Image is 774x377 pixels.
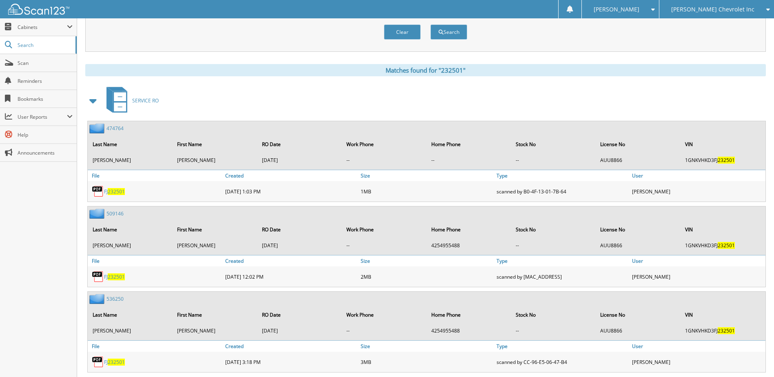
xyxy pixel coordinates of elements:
[681,306,765,323] th: VIN
[630,255,765,266] a: User
[92,185,104,197] img: PDF.png
[630,354,765,370] div: [PERSON_NAME]
[342,324,426,337] td: --
[359,255,494,266] a: Size
[173,136,257,153] th: First Name
[596,136,680,153] th: License No
[258,306,342,323] th: RO Date
[88,341,223,352] a: File
[596,306,680,323] th: License No
[495,354,630,370] div: scanned by CC-96-E5-06-47-B4
[718,327,735,334] span: 232501
[342,221,426,238] th: Work Phone
[18,95,73,102] span: Bookmarks
[258,239,342,252] td: [DATE]
[104,273,125,280] a: FJ232501
[495,183,630,200] div: scanned by B0-4F-13-01-7B-64
[18,24,67,31] span: Cabinets
[427,221,511,238] th: Home Phone
[106,125,124,132] a: 474764
[223,170,359,181] a: Created
[512,306,595,323] th: Stock No
[427,306,511,323] th: Home Phone
[18,42,71,49] span: Search
[630,341,765,352] a: User
[495,268,630,285] div: scanned by [MAC_ADDRESS]
[173,306,257,323] th: First Name
[85,64,766,76] div: Matches found for "232501"
[89,306,172,323] th: Last Name
[630,183,765,200] div: [PERSON_NAME]
[596,153,680,167] td: AUU8866
[173,239,257,252] td: [PERSON_NAME]
[384,24,421,40] button: Clear
[8,4,69,15] img: scan123-logo-white.svg
[681,239,765,252] td: 1GNKVHKD3FJ
[92,356,104,368] img: PDF.png
[596,239,680,252] td: AUU8866
[89,136,172,153] th: Last Name
[733,338,774,377] iframe: Chat Widget
[104,359,125,366] a: FJ232501
[430,24,467,40] button: Search
[359,170,494,181] a: Size
[18,60,73,67] span: Scan
[18,78,73,84] span: Reminders
[359,268,494,285] div: 2MB
[18,113,67,120] span: User Reports
[108,188,125,195] span: 232501
[512,221,595,238] th: Stock No
[223,354,359,370] div: [DATE] 3:18 PM
[89,123,106,133] img: folder2.png
[427,136,511,153] th: Home Phone
[88,170,223,181] a: File
[718,242,735,249] span: 232501
[258,221,342,238] th: RO Date
[594,7,639,12] span: [PERSON_NAME]
[173,324,257,337] td: [PERSON_NAME]
[512,324,595,337] td: --
[258,136,342,153] th: RO Date
[89,239,172,252] td: [PERSON_NAME]
[89,221,172,238] th: Last Name
[258,324,342,337] td: [DATE]
[427,324,511,337] td: 4254955488
[427,239,511,252] td: 4254955488
[89,324,172,337] td: [PERSON_NAME]
[258,153,342,167] td: [DATE]
[630,268,765,285] div: [PERSON_NAME]
[223,255,359,266] a: Created
[102,84,159,117] a: SERVICE RO
[108,273,125,280] span: 232501
[359,183,494,200] div: 1MB
[18,131,73,138] span: Help
[681,221,765,238] th: VIN
[342,153,426,167] td: --
[681,153,765,167] td: 1GNKVHKD3FJ
[596,221,680,238] th: License No
[106,295,124,302] a: 536250
[223,183,359,200] div: [DATE] 1:03 PM
[512,136,595,153] th: Stock No
[106,210,124,217] a: 509146
[173,153,257,167] td: [PERSON_NAME]
[92,271,104,283] img: PDF.png
[359,354,494,370] div: 3MB
[630,170,765,181] a: User
[173,221,257,238] th: First Name
[495,255,630,266] a: Type
[89,294,106,304] img: folder2.png
[104,188,125,195] a: FJ232501
[108,359,125,366] span: 232501
[512,239,595,252] td: --
[342,239,426,252] td: --
[512,153,595,167] td: --
[681,136,765,153] th: VIN
[596,324,680,337] td: AUU8866
[89,208,106,219] img: folder2.png
[18,149,73,156] span: Announcements
[359,341,494,352] a: Size
[223,268,359,285] div: [DATE] 12:02 PM
[132,97,159,104] span: SERVICE RO
[89,153,172,167] td: [PERSON_NAME]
